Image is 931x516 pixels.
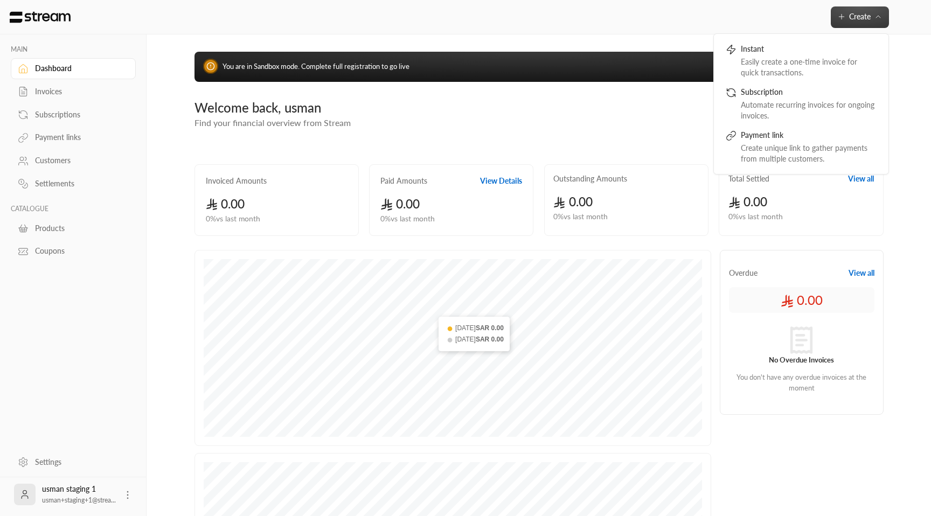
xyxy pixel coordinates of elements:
[480,176,522,186] button: View Details
[11,205,136,213] p: CATALOGUE
[728,211,783,222] span: 0 % vs last month
[553,173,627,184] h2: Outstanding Amounts
[223,62,409,71] span: You are in Sandbox mode. Complete full registration to go live
[831,6,889,28] button: Create
[11,127,136,148] a: Payment links
[741,57,877,78] div: Easily create a one-time invoice for quick transactions.
[729,268,758,278] span: Overdue
[42,484,116,505] div: usman staging 1
[553,211,608,222] span: 0 % vs last month
[741,87,877,100] div: Subscription
[849,12,871,21] span: Create
[380,197,420,211] span: 0.00
[11,104,136,125] a: Subscriptions
[769,355,834,364] strong: No Overdue Invoices
[781,291,823,309] span: 0.00
[35,63,122,74] div: Dashboard
[728,173,769,184] h2: Total Settled
[553,194,593,209] span: 0.00
[42,496,116,504] span: usman+staging+1@strea...
[9,11,72,23] img: Logo
[11,150,136,171] a: Customers
[206,213,260,225] span: 0 % vs last month
[35,155,122,166] div: Customers
[11,241,136,262] a: Coupons
[11,45,136,54] p: MAIN
[741,44,877,57] div: Instant
[35,86,122,97] div: Invoices
[35,132,122,143] div: Payment links
[728,194,768,209] span: 0.00
[741,143,877,164] div: Create unique link to gather payments from multiple customers.
[35,246,122,256] div: Coupons
[35,109,122,120] div: Subscriptions
[741,100,877,121] div: Automate recurring invoices for ongoing invoices.
[720,82,882,125] a: SubscriptionAutomate recurring invoices for ongoing invoices.
[741,130,877,143] div: Payment link
[206,176,267,186] h2: Invoiced Amounts
[11,451,136,472] a: Settings
[35,178,122,189] div: Settlements
[848,173,874,184] button: View all
[849,268,874,278] button: View all
[720,125,882,169] a: Payment linkCreate unique link to gather payments from multiple customers.
[720,39,882,82] a: InstantEasily create a one-time invoice for quick transactions.
[380,213,435,225] span: 0 % vs last month
[380,176,427,186] h2: Paid Amounts
[11,218,136,239] a: Products
[194,99,884,116] div: Welcome back, usman
[734,372,869,393] p: You don't have any overdue invoices at the moment
[11,58,136,79] a: Dashboard
[11,173,136,194] a: Settlements
[194,117,351,128] span: Find your financial overview from Stream
[35,457,122,468] div: Settings
[11,81,136,102] a: Invoices
[206,197,245,211] span: 0.00
[35,223,122,234] div: Products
